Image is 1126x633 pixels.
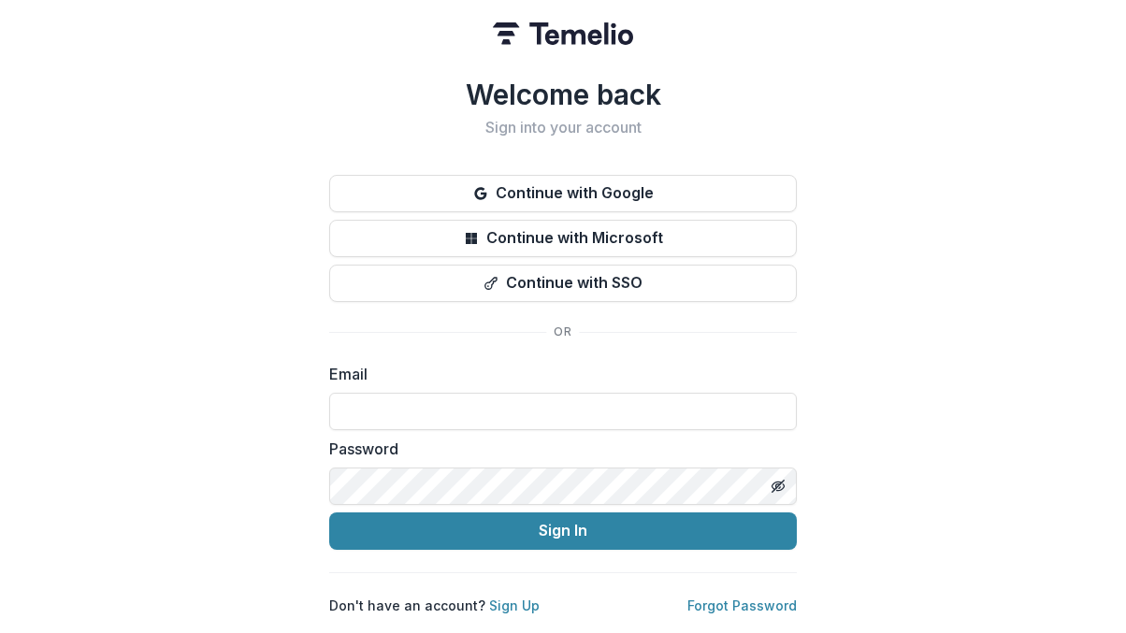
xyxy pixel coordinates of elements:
h1: Welcome back [329,78,797,111]
button: Continue with Google [329,175,797,212]
h2: Sign into your account [329,119,797,137]
img: Temelio [493,22,633,45]
button: Sign In [329,512,797,550]
p: Don't have an account? [329,596,540,615]
a: Sign Up [489,597,540,613]
label: Password [329,438,786,460]
button: Toggle password visibility [763,471,793,501]
button: Continue with SSO [329,265,797,302]
a: Forgot Password [687,597,797,613]
button: Continue with Microsoft [329,220,797,257]
label: Email [329,363,786,385]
